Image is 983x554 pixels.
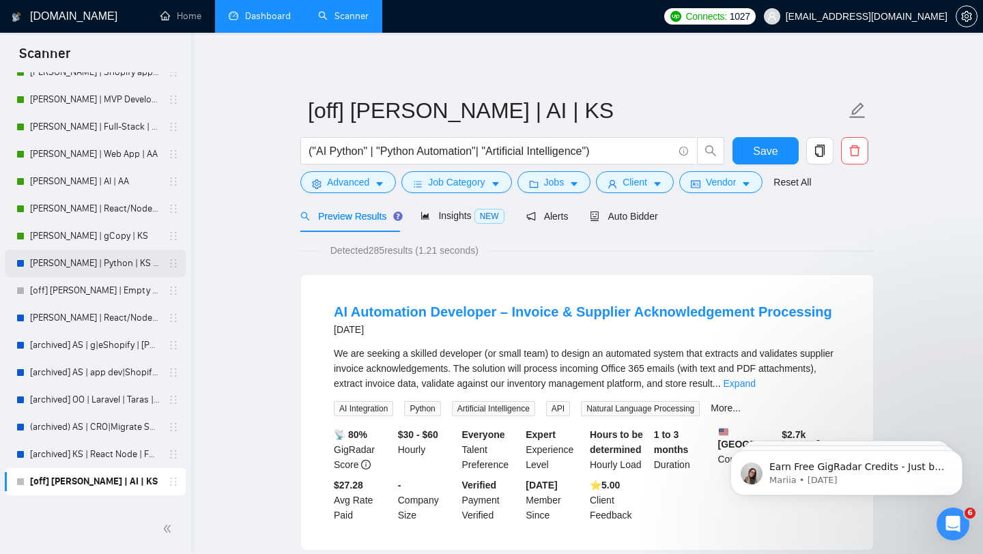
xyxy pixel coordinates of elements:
[590,480,620,491] b: ⭐️ 5.00
[590,211,657,222] span: Auto Bidder
[526,211,569,222] span: Alerts
[462,429,505,440] b: Everyone
[30,413,160,441] a: (archived) AS | CRO|Migrate Shopify | [PERSON_NAME]
[168,422,179,433] span: holder
[30,250,160,277] a: [PERSON_NAME] | Python | KS - WIP
[413,179,423,189] span: bars
[404,401,440,416] span: Python
[300,212,310,221] span: search
[546,401,570,416] span: API
[30,332,160,359] a: [archived] AS | g|eShopify | [PERSON_NAME]
[581,401,700,416] span: Natural Language Processing
[375,179,384,189] span: caret-down
[526,429,556,440] b: Expert
[523,427,587,472] div: Experience Level
[168,312,179,323] span: holder
[841,137,868,164] button: delete
[459,478,524,523] div: Payment Verified
[587,478,651,523] div: Client Feedback
[670,11,681,22] img: upwork-logo.png
[168,176,179,187] span: holder
[401,171,511,193] button: barsJob Categorycaret-down
[168,203,179,214] span: holder
[361,460,371,469] span: info-circle
[398,480,401,491] b: -
[321,243,488,258] span: Detected 285 results (1.21 seconds)
[30,277,160,304] a: [off] [PERSON_NAME] | Empty for future | AA
[526,212,536,221] span: notification
[842,145,868,157] span: delete
[162,522,176,536] span: double-left
[30,86,160,113] a: [PERSON_NAME] | MVP Development | AA
[334,321,832,338] div: [DATE]
[30,141,160,168] a: [PERSON_NAME] | Web App | AA
[168,394,179,405] span: holder
[331,478,395,523] div: Avg Rate Paid
[956,5,978,27] button: setting
[300,171,396,193] button: settingAdvancedcaret-down
[168,476,179,487] span: holder
[327,175,369,190] span: Advanced
[651,427,715,472] div: Duration
[59,53,236,65] p: Message from Mariia, sent 5w ago
[334,429,367,440] b: 📡 80%
[334,480,363,491] b: $27.28
[334,304,832,319] a: AI Automation Developer – Invoice & Supplier Acknowledgement Processing
[523,478,587,523] div: Member Since
[30,304,160,332] a: [PERSON_NAME] | React/Node | KS - WIP
[398,429,438,440] b: $30 - $60
[654,429,689,455] b: 1 to 3 months
[807,145,833,157] span: copy
[517,171,591,193] button: folderJobscaret-down
[160,10,201,22] a: homeHome
[421,210,504,221] span: Insights
[767,12,777,21] span: user
[395,427,459,472] div: Hourly
[713,378,721,389] span: ...
[168,367,179,378] span: holder
[334,346,840,391] div: We are seeking a skilled developer (or small team) to design an automated system that extracts an...
[773,175,811,190] a: Reset All
[168,258,179,269] span: holder
[956,11,978,22] a: setting
[168,449,179,460] span: holder
[30,359,160,386] a: [archived] AS | app dev|Shopify | [PERSON_NAME]
[706,175,736,190] span: Vendor
[318,10,369,22] a: searchScanner
[168,67,179,78] span: holder
[30,168,160,195] a: [PERSON_NAME] | AI | AA
[596,171,674,193] button: userClientcaret-down
[12,6,21,28] img: logo
[395,478,459,523] div: Company Size
[623,175,647,190] span: Client
[30,468,160,495] a: [off] [PERSON_NAME] | AI | KS
[30,441,160,468] a: [archived] KS | React Node | FS | [PERSON_NAME] (low average paid)
[30,113,160,141] a: [PERSON_NAME] | Full-Stack | AA
[732,137,799,164] button: Save
[334,401,393,416] span: AI Integration
[691,179,700,189] span: idcard
[849,102,866,119] span: edit
[30,495,160,523] a: [off] OO | Node.js | Nest.js | React.js | Next.js | PHP | Laravel | WordPress | UI/UX | MO
[452,401,535,416] span: Artificial Intelligence
[965,508,975,519] span: 6
[308,93,846,128] input: Scanner name...
[168,94,179,105] span: holder
[724,378,756,389] a: Expand
[698,145,724,157] span: search
[529,179,539,189] span: folder
[806,137,834,164] button: copy
[229,10,291,22] a: dashboardDashboard
[30,195,160,222] a: [PERSON_NAME] | React/Node | AA
[168,285,179,296] span: holder
[608,179,617,189] span: user
[710,422,983,517] iframe: Intercom notifications message
[30,386,160,413] a: [archived] OO | Laravel | Taras | Top filters
[30,59,160,86] a: [PERSON_NAME] | Shopify app | DA
[312,179,322,189] span: setting
[741,179,751,189] span: caret-down
[168,340,179,351] span: holder
[428,175,485,190] span: Job Category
